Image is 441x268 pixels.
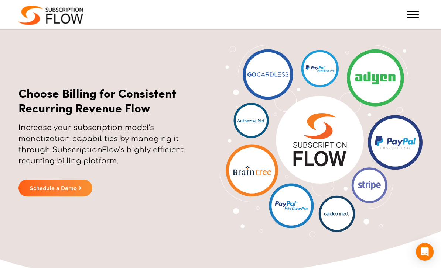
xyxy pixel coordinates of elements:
[30,185,77,191] span: Schedule a Demo
[416,243,434,261] div: Open Intercom Messenger
[18,122,201,174] p: Increase your subscription model’s monetization capabilities by managing it through SubscriptionF...
[18,180,92,196] a: Schedule a Demo
[407,11,419,18] button: Toggle Menu
[18,86,201,115] h1: Choose Billing for Consistent Recurring Revenue Flow
[18,6,83,25] img: Subscriptionflow
[220,45,423,237] img: banner-payment-image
